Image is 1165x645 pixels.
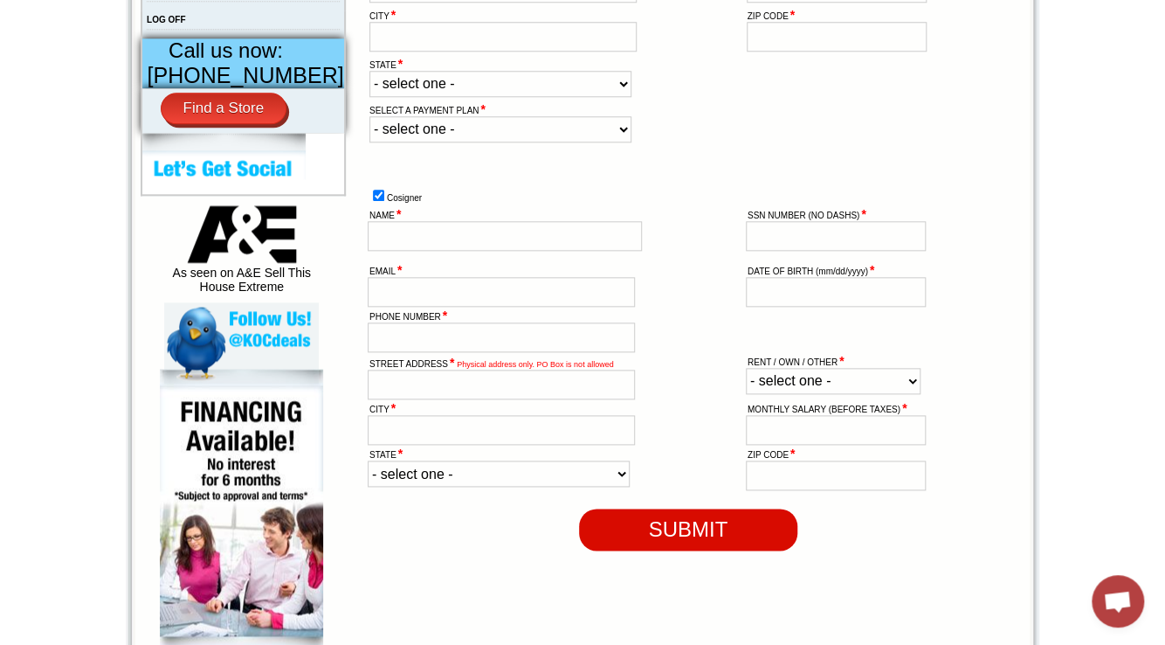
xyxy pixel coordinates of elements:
[368,185,1009,205] td: Cosigner
[148,63,344,87] span: [PHONE_NUMBER]
[579,509,797,551] input: SUBMIT
[368,310,637,345] td: PHONE NUMBER
[746,265,927,300] td: DATE OF BIRTH (mm/dd/yyyy)
[368,448,631,482] td: STATE
[368,6,638,53] td: CITY
[161,93,287,124] a: Find a Store
[169,38,283,62] span: Call us now:
[746,403,927,438] td: MONTHLY SALARY (BEFORE TAXES)
[368,55,638,99] td: STATE
[368,209,642,263] td: NAME
[457,360,613,369] label: Physical address only. PO Box is not allowed
[746,209,927,244] td: SSN NUMBER (NO DASHS)
[368,403,637,438] td: CITY
[147,15,185,24] a: LOG OFF
[1092,575,1144,628] a: Open chat
[368,357,637,392] td: STREET ADDRESS
[746,448,927,483] td: ZIP CODE
[745,6,928,53] td: ZIP CODE
[164,205,319,302] div: As seen on A&E Sell This House Extreme
[368,101,638,144] td: SELECT A PAYMENT PLAN
[746,356,922,390] td: RENT / OWN / OTHER
[368,265,637,300] td: EMAIL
